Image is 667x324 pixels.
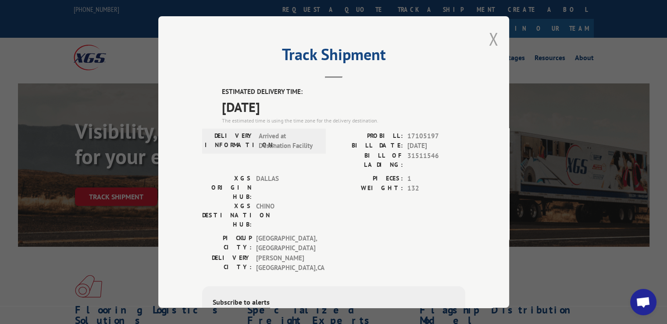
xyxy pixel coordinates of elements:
[256,253,315,273] span: [PERSON_NAME][GEOGRAPHIC_DATA] , CA
[256,173,315,201] span: DALLAS
[407,173,465,184] span: 1
[202,201,252,229] label: XGS DESTINATION HUB:
[205,131,254,151] label: DELIVERY INFORMATION:
[202,233,252,253] label: PICKUP CITY:
[407,131,465,141] span: 17105197
[407,184,465,194] span: 132
[630,289,656,315] div: Open chat
[256,201,315,229] span: CHINO
[259,131,318,151] span: Arrived at Destination Facility
[222,97,465,116] span: [DATE]
[202,173,252,201] label: XGS ORIGIN HUB:
[334,184,403,194] label: WEIGHT:
[334,141,403,151] label: BILL DATE:
[334,131,403,141] label: PROBILL:
[334,151,403,169] label: BILL OF LADING:
[213,296,455,309] div: Subscribe to alerts
[222,87,465,97] label: ESTIMATED DELIVERY TIME:
[202,253,252,273] label: DELIVERY CITY:
[407,141,465,151] span: [DATE]
[222,116,465,124] div: The estimated time is using the time zone for the delivery destination.
[489,27,498,50] button: Close modal
[334,173,403,184] label: PIECES:
[202,48,465,65] h2: Track Shipment
[256,233,315,253] span: [GEOGRAPHIC_DATA] , [GEOGRAPHIC_DATA]
[407,151,465,169] span: 31511546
